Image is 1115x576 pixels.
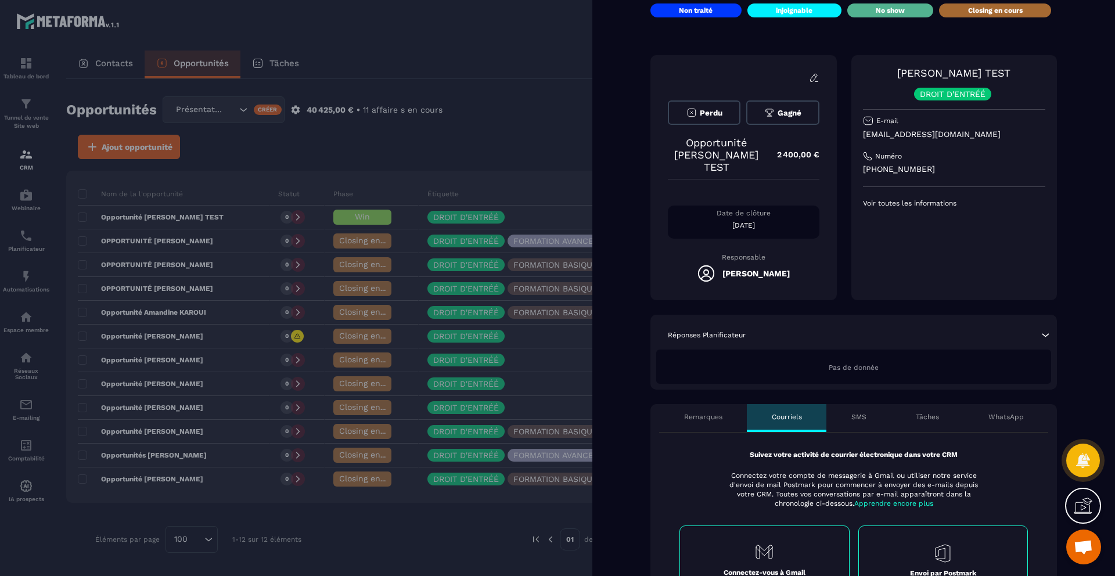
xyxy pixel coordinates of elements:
[776,6,812,15] p: injoignable
[863,164,1045,175] p: [PHONE_NUMBER]
[829,363,879,372] span: Pas de donnée
[876,6,905,15] p: No show
[722,269,790,278] h5: [PERSON_NAME]
[854,499,933,507] span: Apprendre encore plus
[684,412,722,422] p: Remarques
[876,116,898,125] p: E-mail
[916,412,939,422] p: Tâches
[679,450,1028,459] p: Suivez votre activité de courrier électronique dans votre CRM
[863,129,1045,140] p: [EMAIL_ADDRESS][DOMAIN_NAME]
[746,100,819,125] button: Gagné
[1066,530,1101,564] div: Ouvrir le chat
[668,100,740,125] button: Perdu
[851,412,866,422] p: SMS
[897,67,1010,79] a: [PERSON_NAME] TEST
[679,6,713,15] p: Non traité
[668,330,746,340] p: Réponses Planificateur
[668,221,819,230] p: [DATE]
[722,471,985,508] p: Connectez votre compte de messagerie à Gmail ou utiliser notre service d'envoi de mail Postmark p...
[778,109,801,117] span: Gagné
[920,90,985,98] p: DROIT D'ENTRÉÉ
[668,253,819,261] p: Responsable
[988,412,1024,422] p: WhatsApp
[968,6,1023,15] p: Closing en cours
[765,143,819,166] p: 2 400,00 €
[772,412,802,422] p: Courriels
[700,109,722,117] span: Perdu
[863,199,1045,208] p: Voir toutes les informations
[668,136,765,173] p: Opportunité [PERSON_NAME] TEST
[875,152,902,161] p: Numéro
[668,208,819,218] p: Date de clôture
